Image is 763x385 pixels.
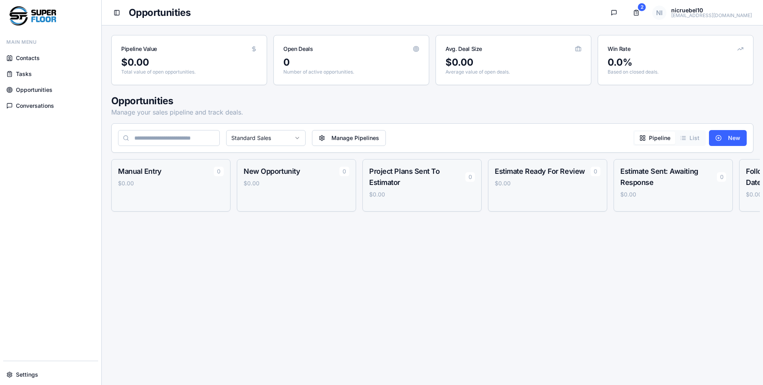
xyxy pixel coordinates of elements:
span: 0 [591,167,600,176]
img: Company Logo [10,6,56,25]
button: List [675,132,704,144]
button: New [709,130,747,146]
span: Opportunities [16,86,52,94]
a: Settings [3,367,98,382]
div: $0.00 [445,56,581,69]
p: Number of active opportunities. [283,69,419,75]
span: Tasks [16,70,32,78]
span: Conversations [16,102,54,110]
div: Pipeline Value [121,45,157,53]
div: Open Deals [283,45,313,53]
p: Based on closed deals. [608,69,744,75]
h1: Opportunities [129,6,600,19]
a: Tasks [3,67,98,81]
p: Total value of open opportunities. [121,69,257,75]
div: Project Plans Sent to Estimator [369,166,475,188]
span: 0 [465,172,475,182]
div: Estimate Sent: Awaiting Response [620,166,726,188]
div: $0.00 [118,179,224,187]
div: Manual Entry [118,166,224,177]
p: Average value of open deals. [445,69,581,75]
a: Opportunities [3,83,98,97]
span: Settings [16,371,38,379]
div: $0.00 [244,179,349,187]
span: 0 [214,167,224,176]
p: nicruebel10 [671,8,752,13]
div: Main Menu [3,35,98,48]
span: 0 [717,172,726,182]
div: Avg. Deal Size [445,45,482,53]
div: $0.00 [495,179,600,187]
span: NI [652,6,666,20]
h1: Opportunities [111,95,753,107]
div: 0 [283,56,419,69]
button: Manage Pipelines [312,130,386,146]
div: 2 [638,3,646,11]
span: Contacts [16,54,40,62]
div: Estimate Ready for Review [495,166,600,177]
a: Conversations [3,99,98,113]
p: Manage your sales pipeline and track deals. [111,107,753,117]
div: $0.00 [369,191,475,198]
a: Contacts [3,51,98,65]
div: New Opportunity [244,166,349,177]
button: Pipeline [635,132,675,144]
span: 0 [339,167,349,176]
div: $0.00 [121,56,257,69]
a: 2 [628,5,644,21]
p: [EMAIL_ADDRESS][DOMAIN_NAME] [671,13,752,18]
div: $0.00 [620,191,726,198]
div: Win Rate [608,45,630,53]
div: 0.0 % [608,56,744,69]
